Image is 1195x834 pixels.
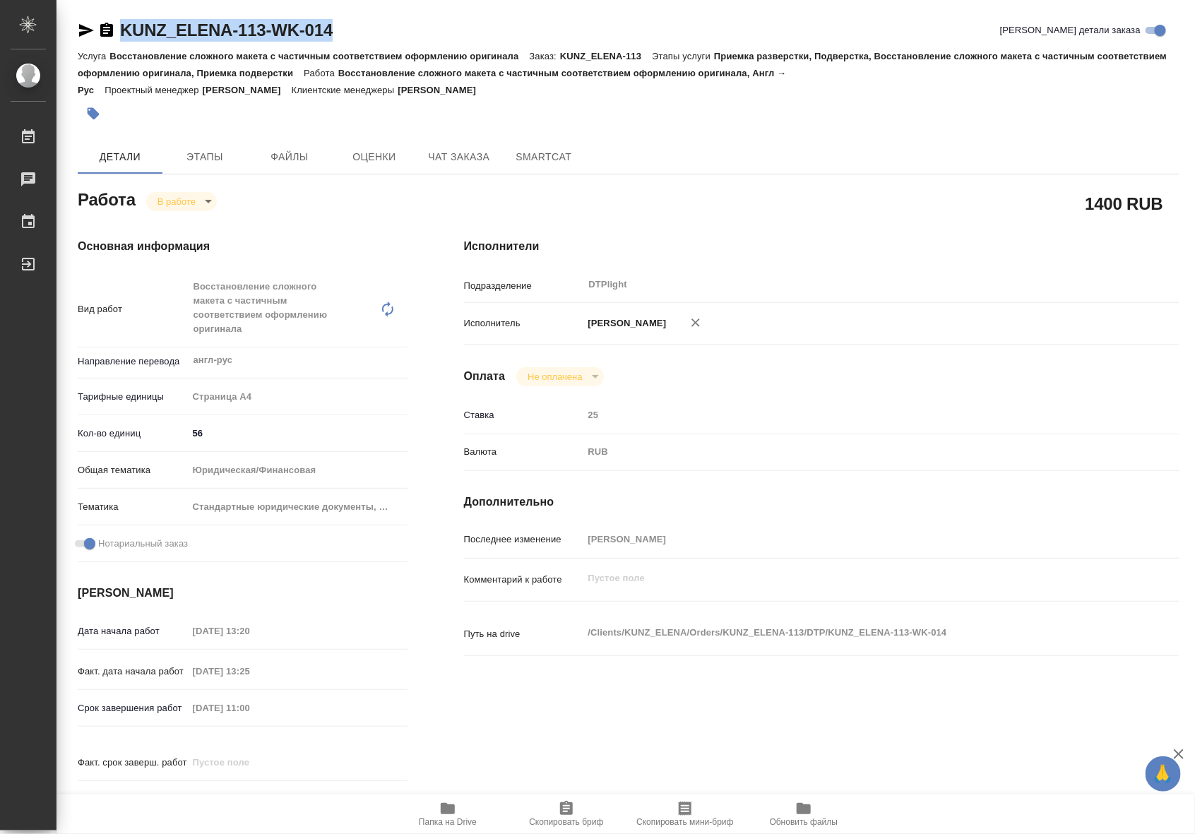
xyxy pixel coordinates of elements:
p: Клиентские менеджеры [292,85,398,95]
input: Пустое поле [188,698,311,718]
span: Оценки [340,148,408,166]
p: Исполнитель [464,316,583,330]
span: SmartCat [510,148,578,166]
h4: [PERSON_NAME] [78,585,408,602]
span: Этапы [171,148,239,166]
p: Тарифные единицы [78,390,188,404]
button: 🙏 [1146,756,1181,792]
h2: Работа [78,186,136,211]
input: Пустое поле [583,529,1120,549]
h4: Оплата [464,368,506,385]
p: Работа [304,68,338,78]
button: Обновить файлы [744,794,863,834]
span: Скопировать бриф [529,817,603,827]
p: KUNZ_ELENA-113 [560,51,652,61]
h2: 1400 RUB [1086,191,1163,215]
div: Юридическая/Финансовая [188,458,408,482]
button: Добавить тэг [78,98,109,129]
button: Скопировать ссылку [98,22,115,39]
button: Скопировать бриф [507,794,626,834]
p: Вид работ [78,302,188,316]
p: [PERSON_NAME] [398,85,487,95]
button: Скопировать мини-бриф [626,794,744,834]
p: Заказ: [530,51,560,61]
p: Срок завершения услуги [78,792,188,806]
span: Скопировать мини-бриф [636,817,733,827]
p: Общая тематика [78,463,188,477]
textarea: /Clients/KUNZ_ELENA/Orders/KUNZ_ELENA-113/DTP/KUNZ_ELENA-113-WK-014 [583,621,1120,645]
span: Папка на Drive [419,817,477,827]
p: Проектный менеджер [105,85,202,95]
h4: Основная информация [78,238,408,255]
input: Пустое поле [583,405,1120,425]
p: Путь на drive [464,627,583,641]
div: Стандартные юридические документы, договоры, уставы [188,495,408,519]
input: ✎ Введи что-нибудь [188,423,408,443]
button: Не оплачена [523,371,586,383]
p: Факт. срок заверш. работ [78,756,188,770]
div: В работе [146,192,217,211]
p: Валюта [464,445,583,459]
p: [PERSON_NAME] [583,316,667,330]
button: Скопировать ссылку для ЯМессенджера [78,22,95,39]
p: Восстановление сложного макета с частичным соответствием оформлению оригинала, Англ → Рус [78,68,787,95]
p: Направление перевода [78,355,188,369]
p: [PERSON_NAME] [203,85,292,95]
div: RUB [583,440,1120,464]
p: Комментарий к работе [464,573,583,587]
span: Нотариальный заказ [98,537,188,551]
span: [PERSON_NAME] детали заказа [1000,23,1141,37]
button: Папка на Drive [388,794,507,834]
span: 🙏 [1151,759,1175,789]
a: KUNZ_ELENA-113-WK-014 [120,20,333,40]
p: Тематика [78,500,188,514]
p: Дата начала работ [78,624,188,638]
span: Детали [86,148,154,166]
div: Страница А4 [188,385,408,409]
span: Файлы [256,148,323,166]
p: Ставка [464,408,583,422]
p: Восстановление сложного макета с частичным соответствием оформлению оригинала [109,51,529,61]
input: Пустое поле [188,661,311,681]
button: Удалить исполнителя [680,307,711,338]
input: Пустое поле [188,621,311,641]
p: Последнее изменение [464,532,583,547]
p: Факт. дата начала работ [78,665,188,679]
p: Услуга [78,51,109,61]
button: В работе [153,196,200,208]
h4: Исполнители [464,238,1179,255]
span: Обновить файлы [770,817,838,827]
p: Кол-во единиц [78,427,188,441]
div: В работе [516,367,603,386]
input: Пустое поле [188,752,311,773]
input: ✎ Введи что-нибудь [188,789,311,809]
span: Чат заказа [425,148,493,166]
p: Подразделение [464,279,583,293]
h4: Дополнительно [464,494,1179,511]
p: Этапы услуги [652,51,714,61]
p: Срок завершения работ [78,701,188,715]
